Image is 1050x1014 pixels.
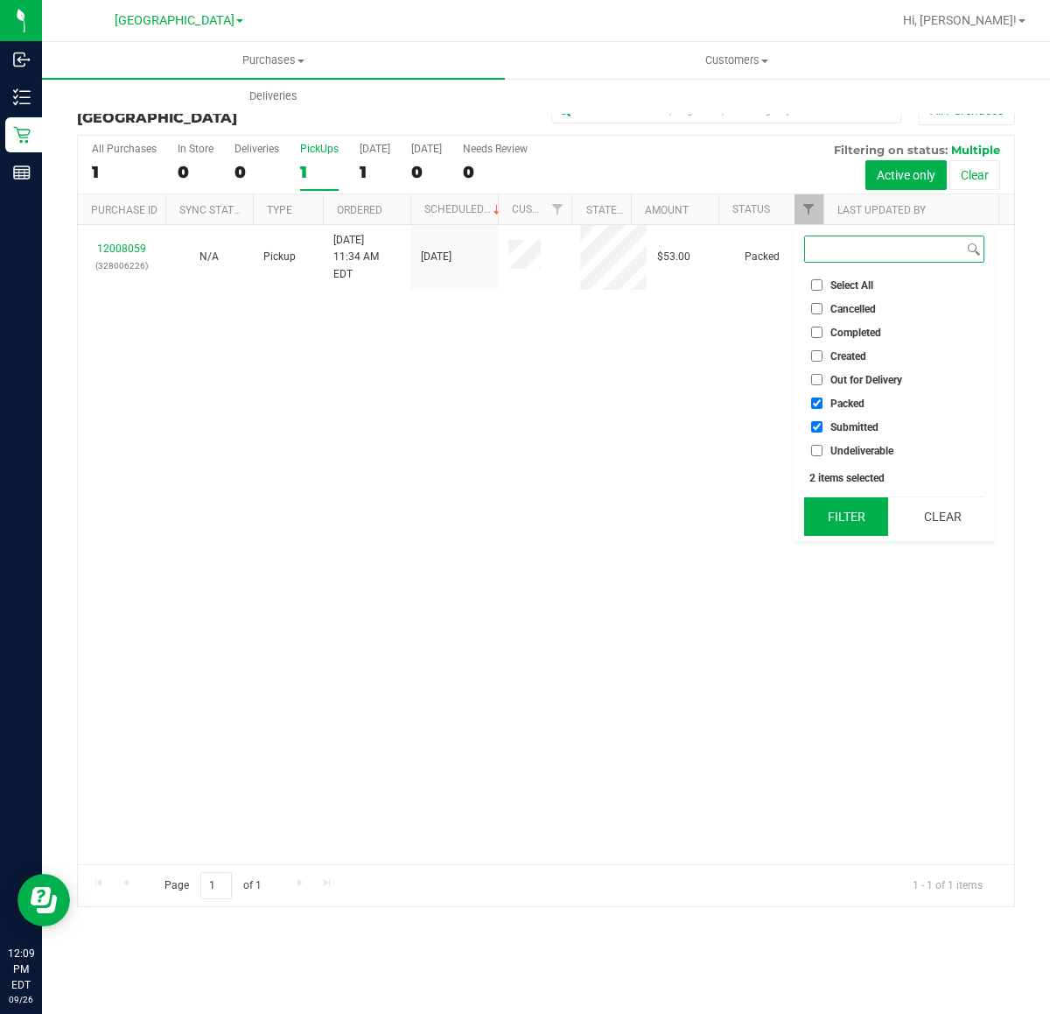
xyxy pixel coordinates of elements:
[949,160,1000,190] button: Clear
[830,280,873,291] span: Select All
[77,109,237,126] span: [GEOGRAPHIC_DATA]
[899,872,997,898] span: 1 - 1 of 1 items
[337,204,382,216] a: Ordered
[811,445,822,456] input: Undeliverable
[951,143,1000,157] span: Multiple
[234,143,279,155] div: Deliveries
[300,143,339,155] div: PickUps
[17,874,70,926] iframe: Resource center
[42,78,505,115] a: Deliveries
[424,203,504,215] a: Scheduled
[199,249,219,265] button: N/A
[830,375,902,385] span: Out for Delivery
[8,946,34,993] p: 12:09 PM EDT
[830,398,864,409] span: Packed
[804,497,888,536] button: Filter
[77,95,389,125] h3: Purchase Fulfillment:
[13,51,31,68] inline-svg: Inbound
[811,327,822,338] input: Completed
[91,204,157,216] a: Purchase ID
[830,304,876,314] span: Cancelled
[732,203,770,215] a: Status
[92,143,157,155] div: All Purchases
[226,88,321,104] span: Deliveries
[805,236,963,262] input: Search
[830,422,878,433] span: Submitted
[830,327,881,338] span: Completed
[830,446,893,456] span: Undeliverable
[645,204,689,216] a: Amount
[794,194,823,224] a: Filter
[199,250,219,263] span: Not Applicable
[360,143,390,155] div: [DATE]
[42,42,505,79] a: Purchases
[88,257,155,274] p: (328006226)
[200,872,232,899] input: 1
[865,160,947,190] button: Active only
[421,249,451,265] span: [DATE]
[178,162,213,182] div: 0
[811,398,822,409] input: Packed
[150,872,276,899] span: Page of 1
[178,143,213,155] div: In Store
[834,143,948,157] span: Filtering on status:
[179,204,247,216] a: Sync Status
[97,243,146,255] a: 12008059
[830,351,866,362] span: Created
[586,204,678,216] a: State Registry ID
[811,421,822,433] input: Submitted
[267,204,292,216] a: Type
[903,13,1017,27] span: Hi, [PERSON_NAME]!
[234,162,279,182] div: 0
[333,232,400,283] span: [DATE] 11:34 AM EDT
[300,162,339,182] div: 1
[13,126,31,144] inline-svg: Retail
[115,13,234,28] span: [GEOGRAPHIC_DATA]
[809,472,979,484] div: 2 items selected
[900,497,984,536] button: Clear
[411,162,442,182] div: 0
[92,162,157,182] div: 1
[837,204,926,216] a: Last Updated By
[13,88,31,106] inline-svg: Inventory
[505,42,968,79] a: Customers
[811,374,822,385] input: Out for Delivery
[13,164,31,181] inline-svg: Reports
[263,249,296,265] span: Pickup
[463,162,528,182] div: 0
[745,249,780,265] span: Packed
[657,249,690,265] span: $53.00
[811,350,822,362] input: Created
[463,143,528,155] div: Needs Review
[811,303,822,314] input: Cancelled
[411,143,442,155] div: [DATE]
[360,162,390,182] div: 1
[512,203,566,215] a: Customer
[42,53,505,68] span: Purchases
[811,279,822,291] input: Select All
[8,993,34,1006] p: 09/26
[542,194,571,224] a: Filter
[506,53,967,68] span: Customers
